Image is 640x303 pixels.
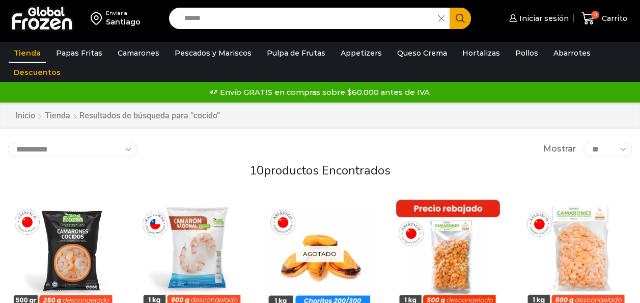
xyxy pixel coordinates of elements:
select: Pedido de la tienda [8,142,137,157]
img: address-field-icon.svg [91,10,106,27]
span: Carrito [599,13,627,23]
a: Descuentos [9,63,66,82]
a: Tienda [44,110,71,122]
span: productos encontrados [264,162,391,179]
span: Iniciar sesión [517,13,569,23]
span: Mostrar [543,143,576,155]
a: Tienda [9,43,46,63]
a: Iniciar sesión [507,8,569,29]
a: Appetizers [336,43,387,63]
a: Papas Fritas [51,43,107,63]
div: Santiago [106,17,141,27]
span: 10 [249,162,264,179]
a: Queso Crema [392,43,452,63]
a: Pollos [510,43,543,63]
a: Abarrotes [548,43,596,63]
a: Hortalizas [457,43,505,63]
a: Inicio [15,110,36,122]
div: Enviar a [106,10,141,17]
a: Pulpa de Frutas [262,43,330,63]
p: Agotado [296,246,344,263]
nav: Breadcrumb [15,110,220,122]
a: Pescados y Mariscos [170,43,257,63]
button: Search button [450,8,471,29]
span: 0 [591,11,599,19]
h1: Resultados de búsqueda para “cocido” [79,111,220,120]
a: 0 Carrito [579,7,630,31]
a: Camarones [113,43,164,63]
